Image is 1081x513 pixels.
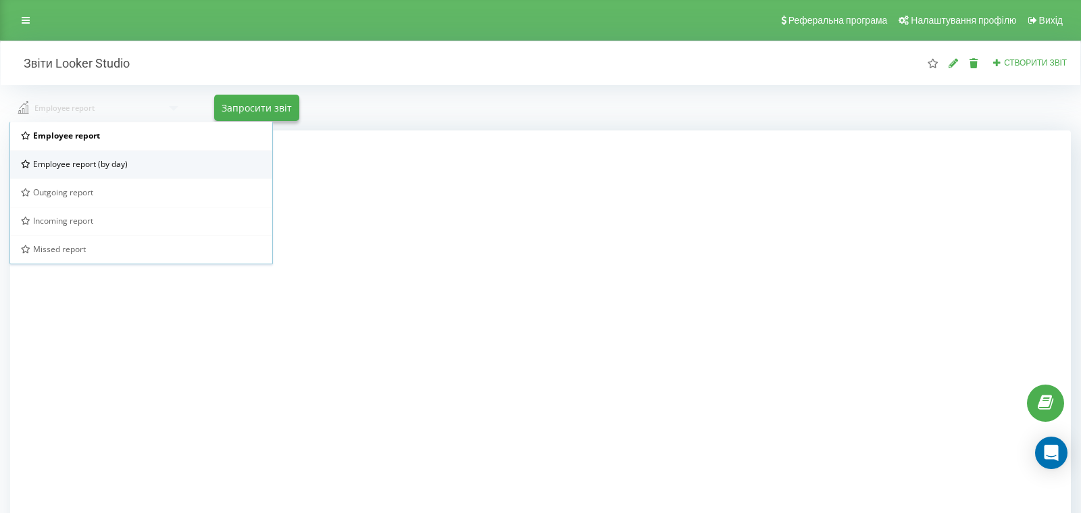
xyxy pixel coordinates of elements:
span: Створити звіт [1004,58,1067,68]
div: Open Intercom Messenger [1035,437,1067,469]
span: Incoming report [33,215,93,226]
i: Цей звіт буде завантажений першим при відкритті "Звіти Looker Studio". Ви можете призначити будь-... [927,58,938,68]
h2: Звіти Looker Studio [10,55,130,71]
span: Налаштування профілю [911,15,1016,26]
i: Редагувати звіт [948,58,959,68]
span: Employee report (by day) [33,158,128,170]
button: Створити звіт [988,57,1071,69]
span: Employee report [33,130,100,141]
span: Outgoing report [33,187,93,198]
i: Створити звіт [992,58,1002,66]
i: Видалити звіт [968,58,980,68]
span: Missed report [33,243,86,255]
span: Реферальна програма [788,15,888,26]
button: Запросити звіт [214,95,299,121]
span: Вихід [1039,15,1063,26]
